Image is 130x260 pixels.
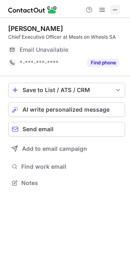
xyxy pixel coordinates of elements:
[8,141,125,156] button: Add to email campaign
[20,46,68,53] span: Email Unavailable
[22,126,54,132] span: Send email
[21,163,122,170] span: Find work email
[8,33,125,41] div: Chief Executive Officer at Meals on Wheels SA
[8,102,125,117] button: AI write personalized message
[22,106,110,113] span: AI write personalized message
[8,122,125,137] button: Send email
[8,5,57,15] img: ContactOut v5.3.10
[8,177,125,189] button: Notes
[22,145,87,152] span: Add to email campaign
[21,179,122,187] span: Notes
[22,87,111,93] div: Save to List / ATS / CRM
[8,83,125,97] button: save-profile-one-click
[87,59,119,67] button: Reveal Button
[8,24,63,33] div: [PERSON_NAME]
[8,161,125,172] button: Find work email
